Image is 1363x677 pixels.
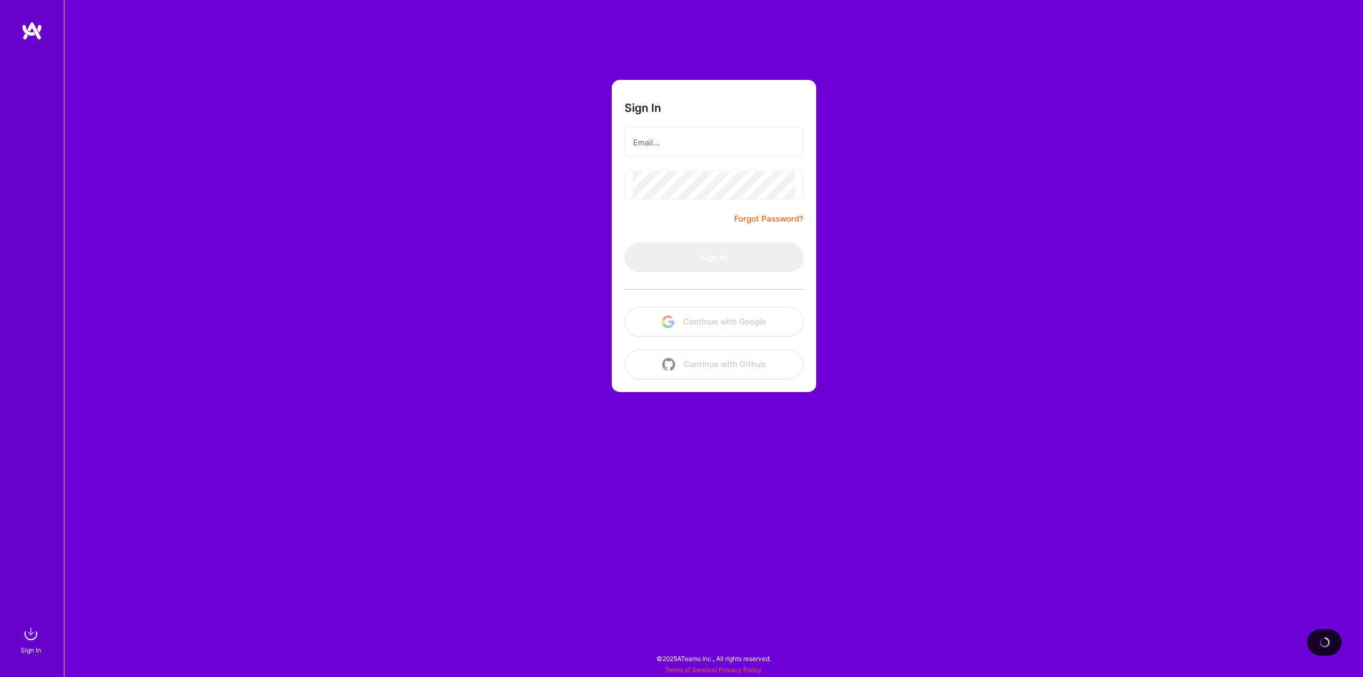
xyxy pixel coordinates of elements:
[665,666,715,674] a: Terms of Service
[719,666,762,674] a: Privacy Policy
[625,349,803,379] button: Continue with Github
[64,645,1363,672] div: © 2025 ATeams Inc., All rights reserved.
[625,242,803,272] button: Sign In
[20,623,42,645] img: sign in
[625,307,803,337] button: Continue with Google
[662,315,675,328] img: icon
[662,358,675,371] img: icon
[633,129,795,156] input: Email...
[665,666,762,674] span: |
[22,623,42,656] a: sign inSign In
[625,101,661,115] h3: Sign In
[1318,635,1331,649] img: loading
[734,213,803,225] a: Forgot Password?
[21,21,43,40] img: logo
[21,645,41,656] div: Sign In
